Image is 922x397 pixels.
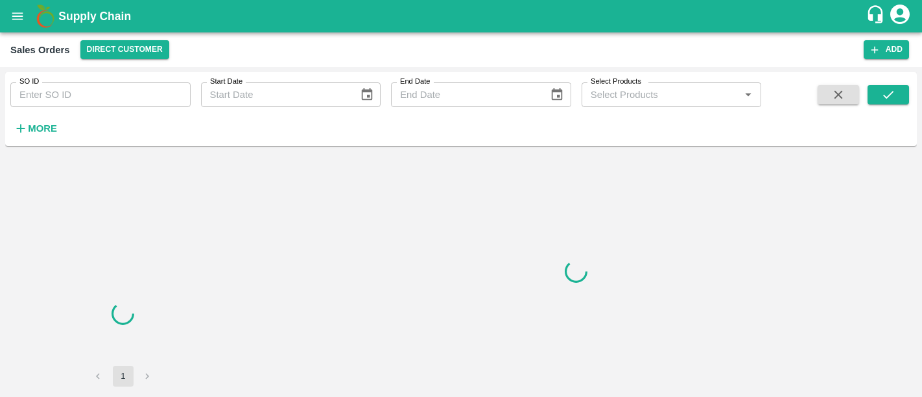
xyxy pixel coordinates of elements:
label: SO ID [19,77,39,87]
img: logo [32,3,58,29]
button: Open [740,86,757,103]
button: open drawer [3,1,32,31]
label: End Date [400,77,430,87]
label: Select Products [591,77,641,87]
input: Start Date [201,82,349,107]
div: account of current user [888,3,912,30]
input: End Date [391,82,539,107]
div: Sales Orders [10,42,70,58]
button: Add [864,40,909,59]
button: Choose date [545,82,569,107]
button: More [10,117,60,139]
button: Choose date [355,82,379,107]
button: Select DC [80,40,169,59]
input: Enter SO ID [10,82,191,107]
input: Select Products [585,86,737,103]
a: Supply Chain [58,7,866,25]
label: Start Date [210,77,242,87]
b: Supply Chain [58,10,131,23]
strong: More [28,123,57,134]
nav: pagination navigation [86,366,160,387]
button: page 1 [113,366,134,387]
div: customer-support [866,5,888,28]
